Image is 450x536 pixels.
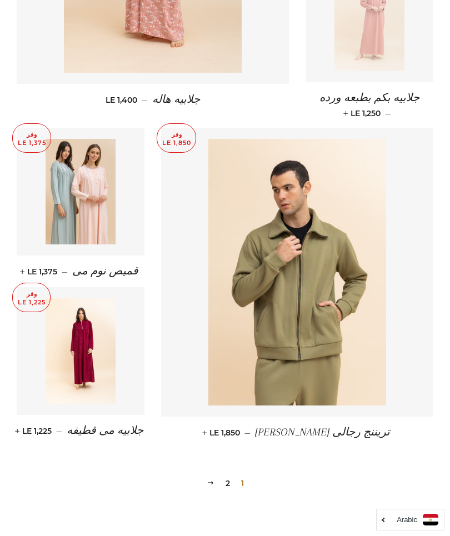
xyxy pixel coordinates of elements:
[397,516,417,523] i: Arabic
[161,417,433,448] a: تريننج رجالى [PERSON_NAME] — LE 1,850
[237,475,248,492] span: 1
[382,514,438,525] a: Arabic
[22,267,57,277] span: LE 1,375
[17,256,144,287] a: قميص نوم مى — LE 1,375
[255,426,390,438] span: تريننج رجالى [PERSON_NAME]
[306,82,433,128] a: جلابيه بكم بطبعه ورده — LE 1,250
[17,426,52,436] span: LE 1,225
[17,84,289,116] a: جلابيه هاله — LE 1,400
[385,108,391,118] span: —
[244,428,251,438] span: —
[67,424,143,437] span: جلابيه مى قطيفه
[142,95,148,105] span: —
[56,426,62,436] span: —
[204,428,240,438] span: LE 1,850
[319,92,419,104] span: جلابيه بكم بطبعه ورده
[346,108,381,118] span: LE 1,250
[221,475,234,492] a: 2
[106,95,137,105] span: LE 1,400
[17,415,144,447] a: جلابيه مى قطيفه — LE 1,225
[62,267,68,277] span: —
[13,283,50,312] p: وفر LE 1,225
[152,93,200,106] span: جلابيه هاله
[13,124,51,152] p: وفر LE 1,375
[72,265,138,277] span: قميص نوم مى
[157,124,196,152] p: وفر LE 1,850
